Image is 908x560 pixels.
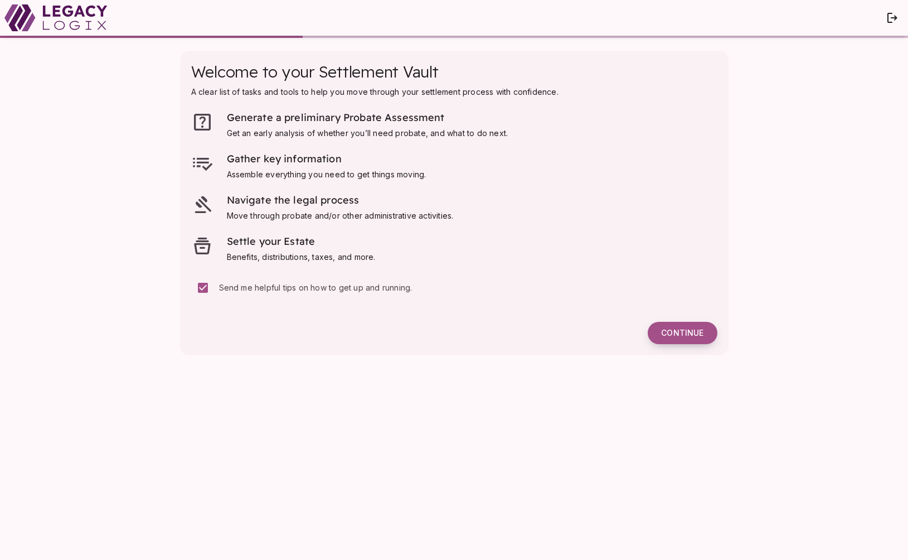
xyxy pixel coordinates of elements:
[661,328,703,338] span: Continue
[227,170,426,179] span: Assemble everything you need to get things moving.
[219,283,412,292] span: Send me helpful tips on how to get up and running.
[227,111,445,124] span: Generate a preliminary Probate Assessment
[227,152,342,165] span: Gather key information
[191,87,559,96] span: A clear list of tasks and tools to help you move through your settlement process with confidence.
[227,128,508,138] span: Get an early analysis of whether you’ll need probate, and what to do next.
[227,235,315,248] span: Settle your Estate
[227,211,454,220] span: Move through probate and/or other administrative activities.
[648,322,717,344] button: Continue
[227,194,360,206] span: Navigate the legal process
[227,252,376,262] span: Benefits, distributions, taxes, and more.
[191,62,439,81] span: Welcome to your Settlement Vault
